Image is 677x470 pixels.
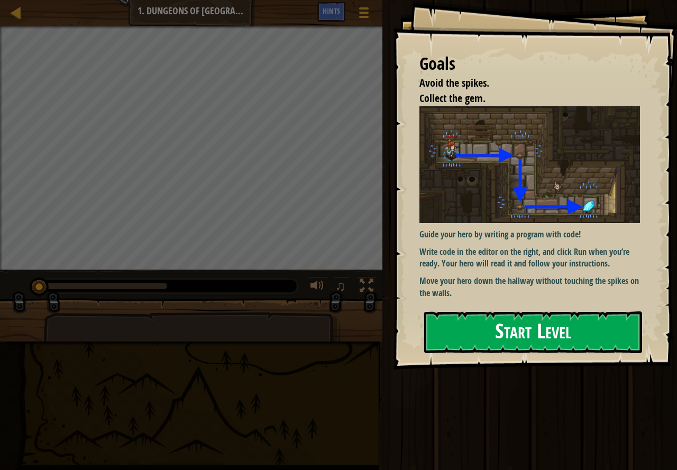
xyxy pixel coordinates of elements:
span: Avoid the spikes. [419,76,489,90]
button: Toggle fullscreen [356,277,377,298]
li: Avoid the spikes. [406,76,637,91]
p: Write code in the editor on the right, and click Run when you’re ready. Your hero will read it an... [419,246,648,270]
p: Move your hero down the hallway without touching the spikes on the walls. [419,275,648,299]
button: Adjust volume [307,277,328,298]
li: Collect the gem. [406,91,637,106]
button: Start Level [424,311,642,353]
p: Guide your hero by writing a program with code! [419,228,648,241]
span: Collect the gem. [419,91,486,105]
img: Dungeons of kithgard [419,106,648,223]
div: Goals [419,52,640,76]
button: ♫ [333,277,351,298]
span: Hints [323,6,340,16]
span: ♫ [335,278,346,294]
button: Show game menu [351,2,377,27]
